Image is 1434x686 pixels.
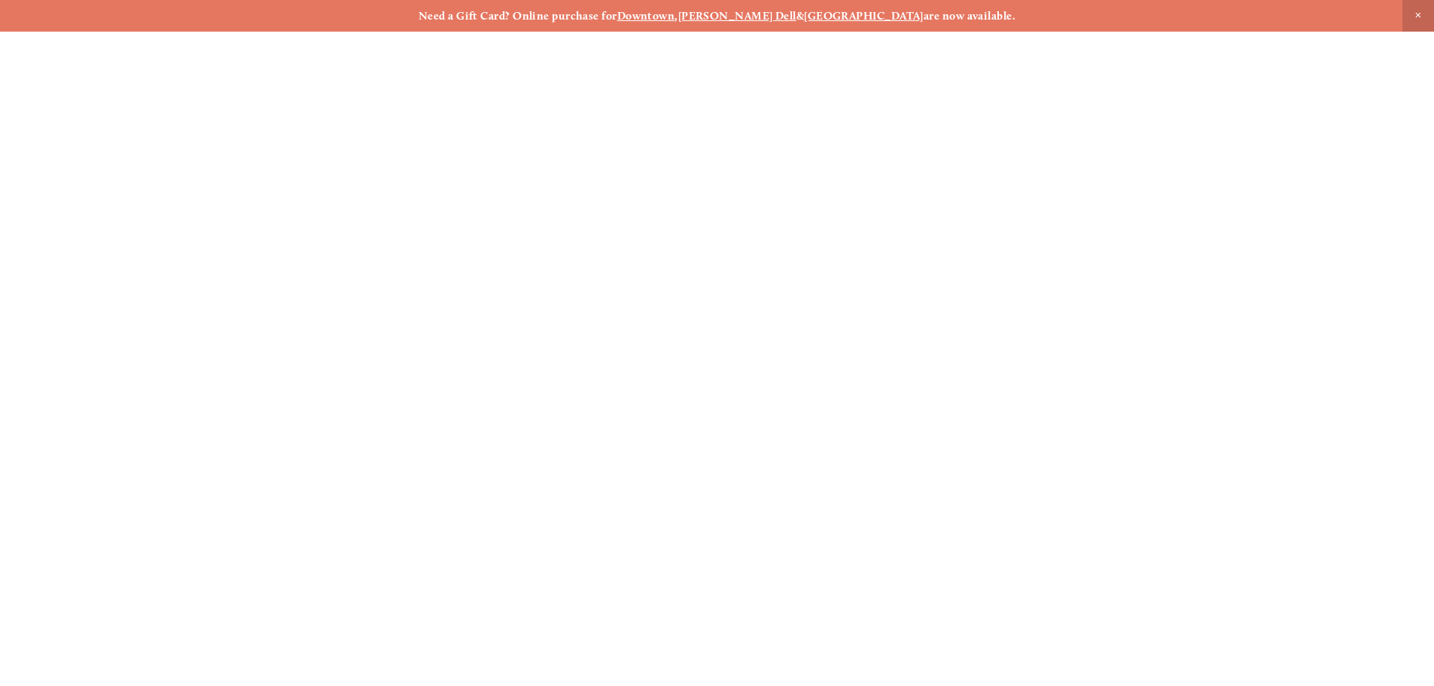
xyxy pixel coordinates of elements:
[419,9,617,23] strong: Need a Gift Card? Online purchase for
[796,9,804,23] strong: &
[804,9,924,23] a: [GEOGRAPHIC_DATA]
[678,9,796,23] a: [PERSON_NAME] Dell
[617,9,675,23] a: Downtown
[924,9,1015,23] strong: are now available.
[674,9,677,23] strong: ,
